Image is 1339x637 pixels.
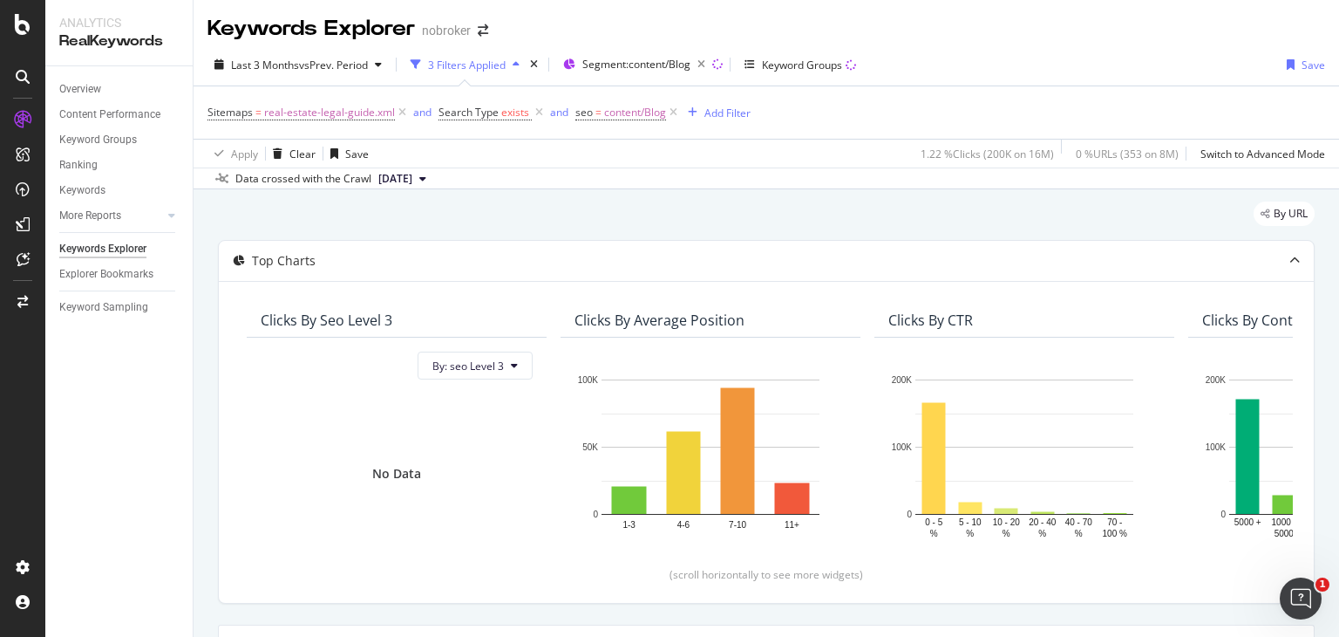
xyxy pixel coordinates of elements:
div: 0 % URLs ( 353 on 8M ) [1076,147,1179,161]
button: Switch to Advanced Mode [1193,140,1325,168]
div: 3 Filters Applied [428,58,506,72]
iframe: Intercom live chat [1280,578,1322,620]
text: % [1003,529,1010,538]
div: legacy label [1254,202,1315,226]
span: Sitemaps [207,105,253,120]
div: Explorer Bookmarks [59,265,153,284]
a: Keyword Sampling [59,298,180,317]
div: RealKeywords [59,31,179,51]
a: Keywords Explorer [59,240,180,258]
span: = [595,105,602,120]
div: (scroll horizontally to see more widgets) [240,567,1293,582]
div: No Data [372,465,421,483]
span: Search Type [438,105,499,120]
text: 100K [578,375,599,385]
a: Overview [59,80,180,99]
text: % [1038,529,1046,538]
text: % [1075,529,1083,538]
text: 40 - 70 [1065,517,1093,527]
div: Keywords Explorer [59,240,146,258]
span: By: seo Level 3 [432,359,504,373]
span: By URL [1274,209,1308,219]
svg: A chart. [574,371,846,540]
text: 100K [1206,442,1227,452]
div: Keywords [59,182,105,200]
button: Save [323,140,369,168]
text: 0 [593,510,598,519]
span: Segment: content/Blog [582,57,690,72]
div: Clicks By CTR [888,312,973,329]
text: 7-10 [729,520,746,530]
div: More Reports [59,207,121,225]
text: % [930,529,938,538]
a: More Reports [59,207,163,225]
text: 5000 + [1234,517,1261,527]
button: 3 Filters Applied [404,51,527,79]
div: and [550,105,568,120]
text: 0 - 5 [925,517,942,527]
text: 100 % [1103,529,1127,538]
text: 0 [1220,510,1226,519]
div: Save [1302,58,1325,72]
div: Keyword Groups [59,131,137,149]
button: Keyword Groups [737,51,863,79]
div: Apply [231,147,258,161]
button: and [413,104,432,120]
button: Clear [266,140,316,168]
text: 11+ [785,520,799,530]
span: real-estate-legal-guide.xml [264,100,395,125]
a: Content Performance [59,106,180,124]
span: Last 3 Months [231,58,299,72]
button: By: seo Level 3 [418,352,533,380]
div: Top Charts [252,252,316,270]
text: % [966,529,974,538]
div: Add Filter [704,106,751,120]
div: Keyword Sampling [59,298,148,317]
div: Analytics [59,14,179,31]
text: 1-3 [622,520,636,530]
div: Save [345,147,369,161]
div: arrow-right-arrow-left [478,24,488,37]
text: 20 - 40 [1029,517,1057,527]
text: 100K [892,442,913,452]
div: and [413,105,432,120]
svg: A chart. [888,371,1160,540]
div: 1.22 % Clicks ( 200K on 16M ) [921,147,1054,161]
div: Ranking [59,156,98,175]
button: Segment:content/Blog [556,51,712,79]
span: 2025 Aug. 4th [378,171,412,187]
div: Content Performance [59,106,160,124]
a: Explorer Bookmarks [59,265,180,284]
text: 200K [892,375,913,385]
a: Keywords [59,182,180,200]
span: content/Blog [604,100,666,125]
div: Keyword Groups [762,58,842,72]
button: Last 3 MonthsvsPrev. Period [207,51,389,79]
div: times [527,56,541,73]
text: 5000 [1274,529,1295,538]
button: [DATE] [371,168,433,189]
span: = [255,105,262,120]
text: 50K [582,442,598,452]
text: 70 - [1107,517,1122,527]
div: Clicks By Average Position [574,312,744,329]
text: 200K [1206,375,1227,385]
span: 1 [1315,578,1329,592]
text: 5 - 10 [959,517,982,527]
button: Add Filter [681,102,751,123]
text: 0 [907,510,912,519]
div: Clear [289,147,316,161]
div: Clicks By seo Level 3 [261,312,392,329]
button: Apply [207,140,258,168]
text: 4-6 [677,520,690,530]
text: 1000 - [1272,517,1296,527]
button: and [550,104,568,120]
span: vs Prev. Period [299,58,368,72]
text: 10 - 20 [993,517,1021,527]
a: Ranking [59,156,180,175]
div: Data crossed with the Crawl [235,171,371,187]
button: Save [1280,51,1325,79]
div: Keywords Explorer [207,14,415,44]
